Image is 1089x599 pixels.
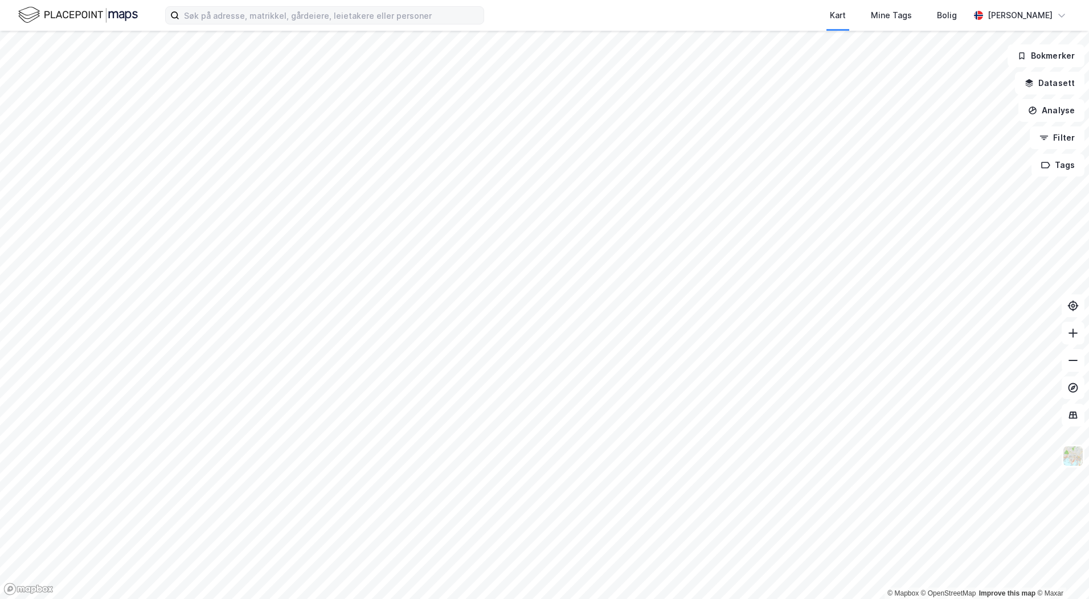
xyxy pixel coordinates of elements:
img: Z [1062,445,1084,467]
button: Tags [1031,154,1084,177]
a: Improve this map [979,589,1035,597]
a: Mapbox [887,589,919,597]
div: Kontrollprogram for chat [1032,544,1089,599]
button: Datasett [1015,72,1084,95]
div: Mine Tags [871,9,912,22]
div: Bolig [937,9,957,22]
a: Mapbox homepage [3,582,54,596]
button: Filter [1030,126,1084,149]
button: Analyse [1018,99,1084,122]
img: logo.f888ab2527a4732fd821a326f86c7f29.svg [18,5,138,25]
input: Søk på adresse, matrikkel, gårdeiere, leietakere eller personer [179,7,484,24]
a: OpenStreetMap [921,589,976,597]
button: Bokmerker [1008,44,1084,67]
iframe: Chat Widget [1032,544,1089,599]
div: [PERSON_NAME] [988,9,1053,22]
div: Kart [830,9,846,22]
